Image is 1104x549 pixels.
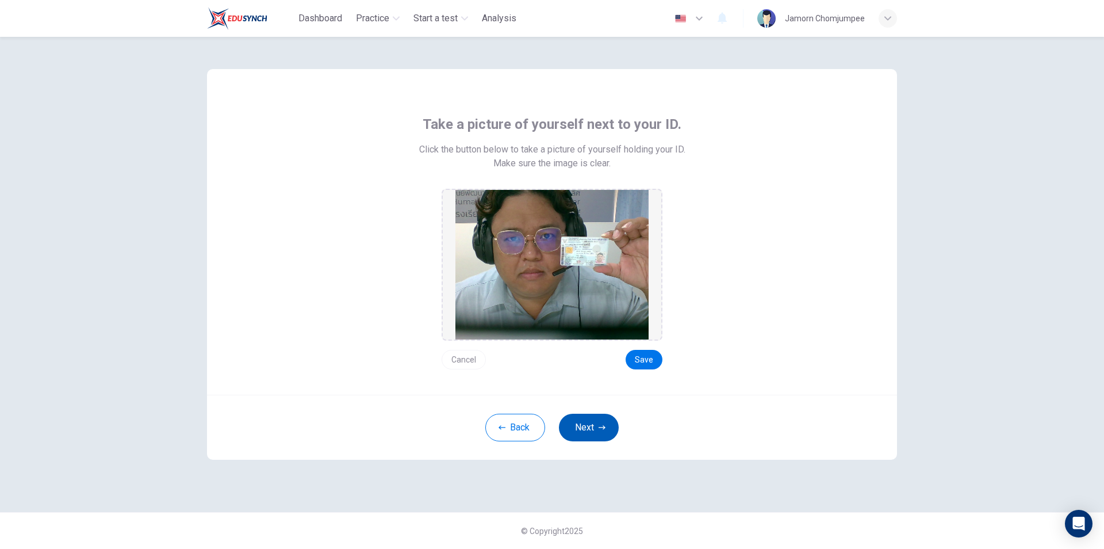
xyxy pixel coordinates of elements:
[294,8,347,29] button: Dashboard
[477,8,521,29] button: Analysis
[626,350,662,369] button: Save
[423,115,681,134] span: Take a picture of yourself next to your ID.
[785,12,865,25] div: Jamorn Chomjumpee
[673,14,688,23] img: en
[521,527,583,536] span: © Copyright 2025
[1065,510,1092,537] div: Open Intercom Messenger
[419,143,685,157] span: Click the button below to take a picture of yourself holding your ID.
[757,9,776,28] img: Profile picture
[442,350,486,369] button: Cancel
[207,7,267,30] img: Train Test logo
[455,190,649,340] img: preview screemshot
[409,8,473,29] button: Start a test
[356,12,389,25] span: Practice
[559,414,619,441] button: Next
[493,157,611,170] span: Make sure the image is clear.
[413,12,458,25] span: Start a test
[485,414,545,441] button: Back
[351,8,404,29] button: Practice
[207,7,294,30] a: Train Test logo
[298,12,342,25] span: Dashboard
[482,12,516,25] span: Analysis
